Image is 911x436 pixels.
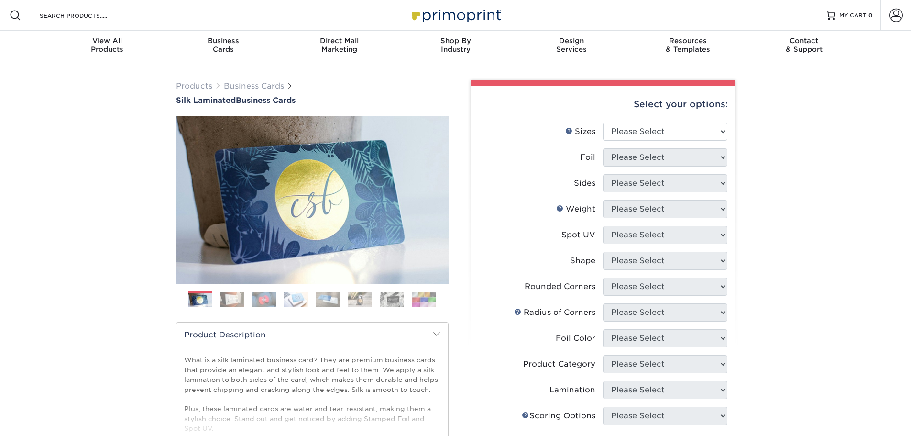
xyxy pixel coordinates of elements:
[514,36,630,54] div: Services
[746,36,862,45] span: Contact
[525,281,595,292] div: Rounded Corners
[408,5,504,25] img: Primoprint
[556,203,595,215] div: Weight
[570,255,595,267] div: Shape
[580,152,595,163] div: Foil
[630,31,746,61] a: Resources& Templates
[220,292,244,307] img: Business Cards 02
[630,36,746,54] div: & Templates
[252,292,276,307] img: Business Cards 03
[176,81,212,90] a: Products
[868,12,873,19] span: 0
[224,81,284,90] a: Business Cards
[549,384,595,396] div: Lamination
[397,31,514,61] a: Shop ByIndustry
[281,36,397,54] div: Marketing
[281,36,397,45] span: Direct Mail
[176,96,449,105] a: Silk LaminatedBusiness Cards
[746,31,862,61] a: Contact& Support
[514,36,630,45] span: Design
[522,410,595,422] div: Scoring Options
[523,358,595,370] div: Product Category
[188,288,212,312] img: Business Cards 01
[39,10,132,21] input: SEARCH PRODUCTS.....
[746,36,862,54] div: & Support
[165,36,281,54] div: Cards
[574,178,595,189] div: Sides
[514,307,595,318] div: Radius of Corners
[49,36,165,45] span: View All
[165,31,281,61] a: BusinessCards
[49,31,165,61] a: View AllProducts
[281,31,397,61] a: Direct MailMarketing
[284,292,308,307] img: Business Cards 04
[397,36,514,45] span: Shop By
[176,96,449,105] h1: Business Cards
[49,36,165,54] div: Products
[176,96,236,105] span: Silk Laminated
[380,292,404,307] img: Business Cards 07
[630,36,746,45] span: Resources
[412,292,436,307] img: Business Cards 08
[565,126,595,137] div: Sizes
[478,86,728,123] div: Select your options:
[397,36,514,54] div: Industry
[556,333,595,344] div: Foil Color
[316,292,340,307] img: Business Cards 05
[514,31,630,61] a: DesignServices
[165,36,281,45] span: Business
[176,323,448,347] h2: Product Description
[839,11,867,20] span: MY CART
[176,64,449,336] img: Silk Laminated 01
[348,292,372,307] img: Business Cards 06
[561,229,595,241] div: Spot UV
